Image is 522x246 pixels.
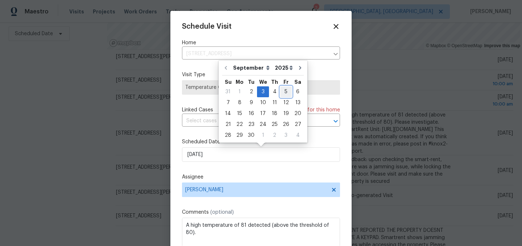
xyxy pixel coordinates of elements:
button: Go to next month [295,61,306,75]
div: 22 [234,119,245,130]
div: 28 [222,130,234,140]
div: 20 [292,108,304,119]
div: 14 [222,108,234,119]
abbr: Monday [236,79,244,85]
div: 24 [257,119,269,130]
label: Visit Type [182,71,340,78]
select: Year [273,62,295,73]
div: Mon Sep 22 2025 [234,119,245,130]
div: Tue Sep 09 2025 [245,97,257,108]
div: Thu Sep 18 2025 [269,108,280,119]
div: Sun Aug 31 2025 [222,86,234,97]
div: 11 [269,98,280,108]
abbr: Tuesday [248,79,254,85]
div: Wed Sep 17 2025 [257,108,269,119]
div: 23 [245,119,257,130]
div: Sun Sep 21 2025 [222,119,234,130]
div: Sat Sep 13 2025 [292,97,304,108]
div: 27 [292,119,304,130]
div: Tue Sep 30 2025 [245,130,257,141]
div: 17 [257,108,269,119]
button: Go to previous month [220,61,231,75]
div: 13 [292,98,304,108]
label: Assignee [182,173,340,181]
div: 3 [280,130,292,140]
div: 8 [234,98,245,108]
div: 31 [222,87,234,97]
div: Thu Oct 02 2025 [269,130,280,141]
div: Wed Sep 24 2025 [257,119,269,130]
div: Tue Sep 16 2025 [245,108,257,119]
div: Mon Sep 08 2025 [234,97,245,108]
span: Schedule Visit [182,23,232,30]
div: Sat Sep 20 2025 [292,108,304,119]
div: Mon Sep 01 2025 [234,86,245,97]
div: Fri Sep 12 2025 [280,97,292,108]
div: Sat Sep 27 2025 [292,119,304,130]
div: Thu Sep 04 2025 [269,86,280,97]
label: Home [182,39,340,46]
span: Close [332,22,340,30]
span: Temperature Check [185,84,337,91]
div: Tue Sep 02 2025 [245,86,257,97]
abbr: Wednesday [259,79,267,85]
div: Fri Sep 19 2025 [280,108,292,119]
div: Sun Sep 28 2025 [222,130,234,141]
input: Select cases [182,115,320,127]
div: 1 [234,87,245,97]
div: Wed Sep 03 2025 [257,86,269,97]
div: 19 [280,108,292,119]
abbr: Friday [283,79,289,85]
abbr: Saturday [294,79,301,85]
div: Thu Sep 25 2025 [269,119,280,130]
span: [PERSON_NAME] [185,187,327,193]
span: Linked Cases [182,106,213,114]
div: 2 [245,87,257,97]
div: Thu Sep 11 2025 [269,97,280,108]
div: Fri Sep 26 2025 [280,119,292,130]
div: Tue Sep 23 2025 [245,119,257,130]
div: 10 [257,98,269,108]
label: Scheduled Date [182,138,340,145]
div: Sun Sep 07 2025 [222,97,234,108]
div: 15 [234,108,245,119]
input: M/D/YYYY [182,147,340,162]
div: Fri Sep 05 2025 [280,86,292,97]
abbr: Sunday [225,79,232,85]
div: 16 [245,108,257,119]
div: 7 [222,98,234,108]
label: Comments [182,209,340,216]
div: Mon Sep 15 2025 [234,108,245,119]
div: Sat Sep 06 2025 [292,86,304,97]
span: (optional) [210,210,234,215]
div: 25 [269,119,280,130]
button: Open [331,116,341,126]
div: Sat Oct 04 2025 [292,130,304,141]
div: Mon Sep 29 2025 [234,130,245,141]
div: 4 [292,130,304,140]
div: 30 [245,130,257,140]
div: 29 [234,130,245,140]
input: Enter in an address [182,48,329,60]
abbr: Thursday [271,79,278,85]
div: Wed Sep 10 2025 [257,97,269,108]
div: 5 [280,87,292,97]
div: Sun Sep 14 2025 [222,108,234,119]
div: Wed Oct 01 2025 [257,130,269,141]
div: 9 [245,98,257,108]
div: 4 [269,87,280,97]
div: 12 [280,98,292,108]
div: 2 [269,130,280,140]
div: 1 [257,130,269,140]
div: 18 [269,108,280,119]
div: 26 [280,119,292,130]
select: Month [231,62,273,73]
div: Fri Oct 03 2025 [280,130,292,141]
div: 3 [257,87,269,97]
div: 21 [222,119,234,130]
div: 6 [292,87,304,97]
